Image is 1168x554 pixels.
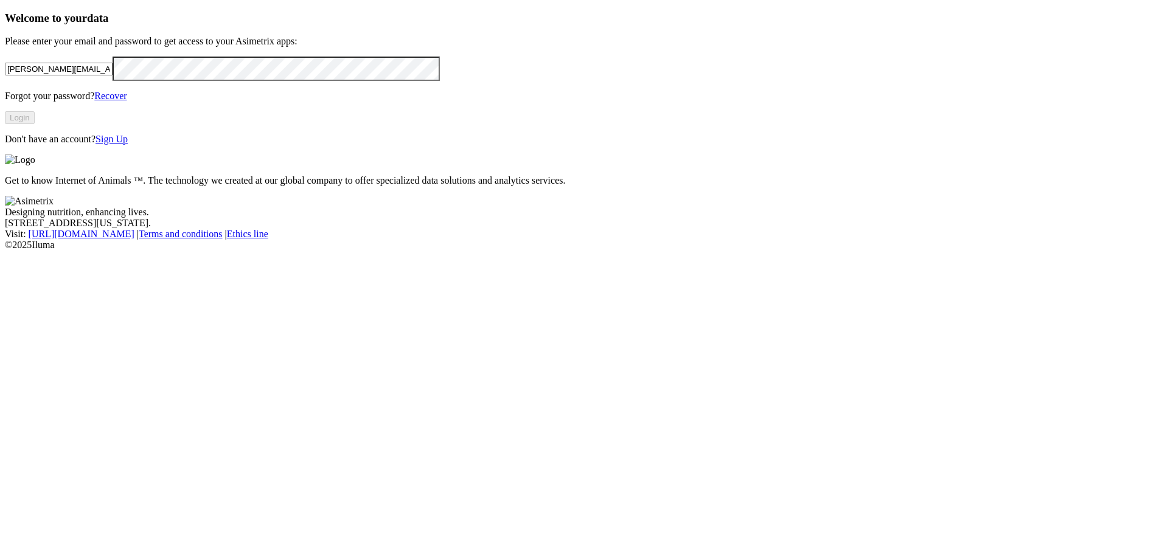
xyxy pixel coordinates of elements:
[139,229,223,239] a: Terms and conditions
[5,240,1163,251] div: © 2025 Iluma
[5,111,35,124] button: Login
[5,175,1163,186] p: Get to know Internet of Animals ™. The technology we created at our global company to offer speci...
[5,134,1163,145] p: Don't have an account?
[5,207,1163,218] div: Designing nutrition, enhancing lives.
[5,91,1163,102] p: Forgot your password?
[5,36,1163,47] p: Please enter your email and password to get access to your Asimetrix apps:
[227,229,268,239] a: Ethics line
[5,154,35,165] img: Logo
[96,134,128,144] a: Sign Up
[5,229,1163,240] div: Visit : | |
[87,12,108,24] span: data
[29,229,134,239] a: [URL][DOMAIN_NAME]
[5,218,1163,229] div: [STREET_ADDRESS][US_STATE].
[5,12,1163,25] h3: Welcome to your
[94,91,127,101] a: Recover
[5,196,54,207] img: Asimetrix
[5,63,113,75] input: Your email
